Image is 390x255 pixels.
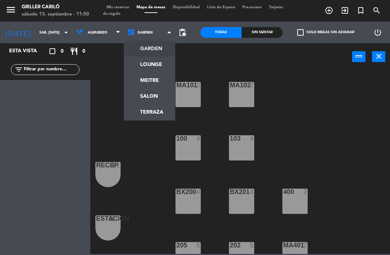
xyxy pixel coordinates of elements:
button: close [372,51,385,62]
div: 1 [116,162,121,168]
i: lock [109,162,115,168]
span: BUSCAR [369,4,385,17]
span: Mapa de mesas [133,5,169,9]
span: pending_actions [178,28,187,37]
div: Griller Cariló [22,4,89,11]
div: MA401 [283,242,283,249]
i: lock [109,215,115,221]
div: 2 [196,82,201,88]
i: power_settings_new [373,28,382,37]
span: check_box_outline_blank [297,29,304,36]
a: MEITRE [124,72,175,88]
i: crop_square [48,47,57,56]
div: 5 [196,242,201,249]
span: Almuerzo [88,31,107,35]
div: 5 [250,242,254,249]
i: menu [5,4,16,15]
div: MA101 [176,82,177,88]
span: Mis reservas [103,5,133,9]
span: 0 [61,47,64,56]
div: 4 [196,135,201,142]
i: restaurant [70,47,78,56]
span: Lista de Espera [203,5,239,9]
div: 4 [250,135,254,142]
i: power_input [355,52,363,61]
div: 205 [176,242,177,249]
div: 1 [116,215,121,222]
span: RESERVAR MESA [321,4,337,17]
span: Pre-acceso [239,5,265,9]
i: filter_list [14,65,23,74]
i: close [374,52,383,61]
span: WALK IN [337,4,353,17]
button: power_input [352,51,365,62]
div: 2 [303,242,308,249]
div: 100 [176,135,177,142]
div: BX200 [176,189,177,195]
a: GARDEN [124,41,175,57]
div: 4 [196,189,201,195]
a: TERRAZA [124,104,175,120]
label: Solo mesas sin asignar [297,29,354,36]
div: 4 [250,189,254,195]
i: search [372,6,381,15]
div: 2 [250,82,254,88]
i: exit_to_app [341,6,349,15]
div: Esta vista [4,47,52,56]
a: SALON [124,88,175,104]
i: add_circle_outline [325,6,333,15]
span: GARDEN [138,31,153,35]
div: 400 [283,189,283,195]
span: Reserva especial [353,4,369,17]
a: LOUNGE [124,57,175,72]
span: Disponibilidad [169,5,203,9]
i: turned_in_not [356,6,365,15]
button: menu [5,4,16,18]
div: Sin sentar [242,27,283,38]
div: sábado 13. septiembre - 11:50 [22,11,89,18]
span: 0 [82,47,85,56]
div: 2 [303,189,308,195]
i: arrow_drop_down [62,28,70,37]
div: Todas [200,27,242,38]
input: Filtrar por nombre... [23,66,79,74]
